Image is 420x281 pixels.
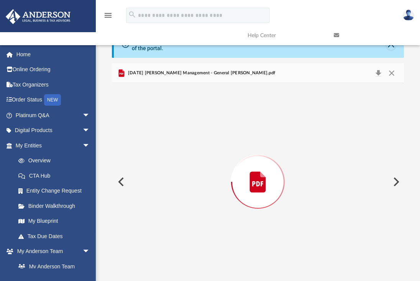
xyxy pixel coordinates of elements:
[5,138,102,153] a: My Entitiesarrow_drop_down
[82,138,98,154] span: arrow_drop_down
[126,70,275,77] span: [DATE] [PERSON_NAME] Management - General [PERSON_NAME].pdf
[11,198,102,214] a: Binder Walkthrough
[112,171,129,193] button: Previous File
[387,171,404,193] button: Next File
[82,123,98,139] span: arrow_drop_down
[5,77,102,92] a: Tax Organizers
[82,108,98,123] span: arrow_drop_down
[11,183,102,199] a: Entity Change Request
[403,10,414,21] img: User Pic
[112,63,404,281] div: Preview
[5,108,102,123] a: Platinum Q&Aarrow_drop_down
[11,229,102,244] a: Tax Due Dates
[5,244,98,259] a: My Anderson Teamarrow_drop_down
[103,15,113,20] a: menu
[128,10,136,19] i: search
[11,168,102,183] a: CTA Hub
[44,94,61,106] div: NEW
[82,244,98,260] span: arrow_drop_down
[11,153,102,168] a: Overview
[5,62,102,77] a: Online Ordering
[385,68,399,78] button: Close
[103,11,113,20] i: menu
[242,20,328,51] a: Help Center
[5,92,102,108] a: Order StatusNEW
[5,47,102,62] a: Home
[11,259,94,274] a: My Anderson Team
[5,123,102,138] a: Digital Productsarrow_drop_down
[11,214,98,229] a: My Blueprint
[371,68,385,78] button: Download
[3,9,73,24] img: Anderson Advisors Platinum Portal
